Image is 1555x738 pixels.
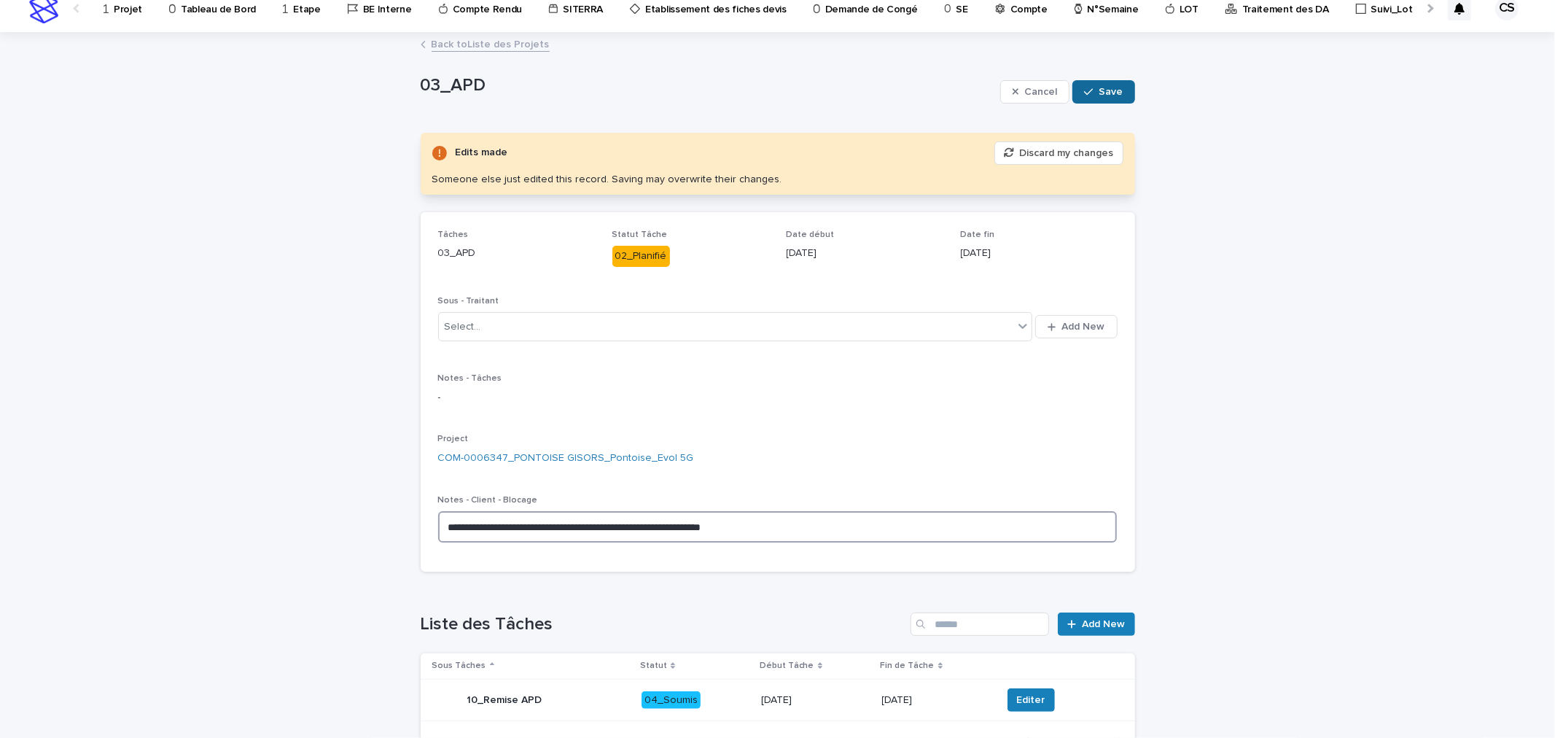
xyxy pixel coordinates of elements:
[961,230,995,239] span: Date fin
[432,35,550,52] a: Back toListe des Projets
[1083,619,1126,629] span: Add New
[761,694,870,707] p: [DATE]
[612,246,670,267] div: 02_Planifié
[421,614,905,635] h1: Liste des Tâches
[642,691,701,710] div: 04_Soumis
[640,658,667,674] p: Statut
[438,451,694,466] a: COM-0006347_PONTOISE GISORS_Pontoise_Evol 5G
[1099,87,1123,97] span: Save
[994,141,1123,165] button: Discard my changes
[1017,693,1045,707] span: Editer
[1000,80,1070,104] button: Cancel
[438,496,538,505] span: Notes - Client - Blocage
[1024,87,1057,97] span: Cancel
[787,246,943,261] p: [DATE]
[438,246,595,261] p: 03_APD
[882,694,990,707] p: [DATE]
[1058,613,1134,636] a: Add New
[421,679,1135,721] tr: 10_Remise APD04_Soumis[DATE][DATE]Editer
[467,694,542,707] p: 10_Remise APD
[438,230,469,239] span: Tâches
[456,144,508,162] div: Edits made
[961,246,1118,261] p: [DATE]
[438,435,469,443] span: Project
[421,75,994,96] p: 03_APD
[1072,80,1134,104] button: Save
[432,174,782,186] div: Someone else just edited this record. Saving may overwrite their changes.
[787,230,835,239] span: Date début
[445,319,481,335] div: Select...
[760,658,814,674] p: Début Tâche
[1062,322,1105,332] span: Add New
[432,658,486,674] p: Sous Tâches
[612,230,668,239] span: Statut Tâche
[1035,315,1117,338] button: Add New
[438,297,499,306] span: Sous - Traitant
[881,658,935,674] p: Fin de Tâche
[1008,688,1055,712] button: Editer
[911,613,1049,636] input: Search
[438,390,1118,405] p: -
[438,374,502,383] span: Notes - Tâches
